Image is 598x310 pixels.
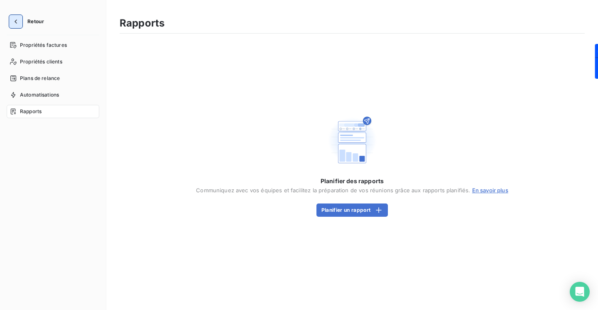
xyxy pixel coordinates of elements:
span: Plans de relance [20,75,60,82]
div: Open Intercom Messenger [570,282,590,302]
span: Rapports [20,108,42,115]
a: Rapports [7,105,99,118]
span: Communiquez avec vos équipes et facilitez la préparation de vos réunions grâce aux rapports plani... [196,187,508,194]
a: Plans de relance [7,72,99,85]
span: Propriétés clients [20,58,62,65]
span: Planifier des rapports [321,177,384,185]
a: En savoir plus [472,187,508,194]
h3: Rapports [120,16,164,31]
span: Propriétés factures [20,41,67,49]
a: Automatisations [7,88,99,102]
span: Automatisations [20,91,59,99]
button: Retour [7,15,51,28]
a: Propriétés clients [7,55,99,68]
span: Retour [27,19,44,24]
img: Empty state [326,114,379,167]
a: Propriétés factures [7,39,99,52]
button: Planifier un rapport [316,203,388,217]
